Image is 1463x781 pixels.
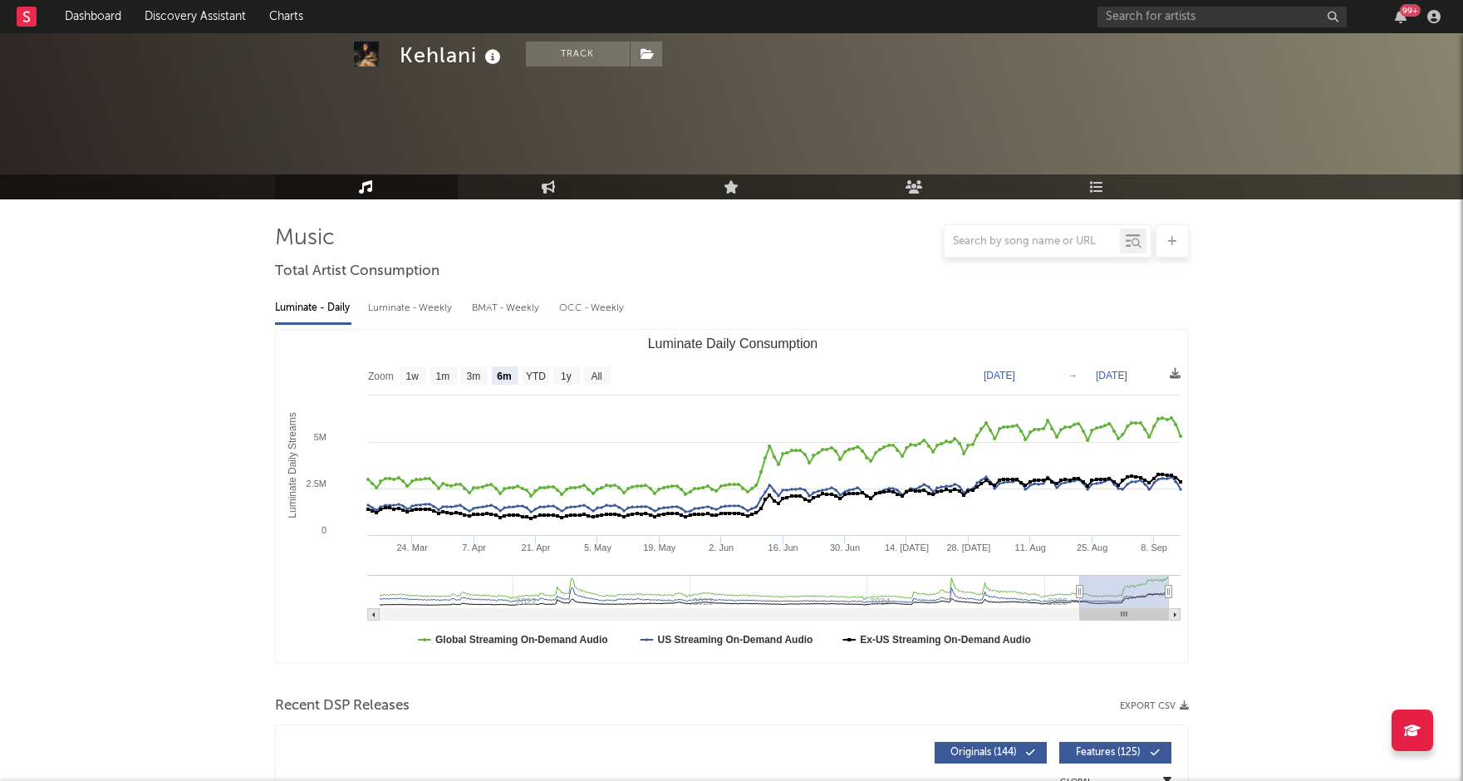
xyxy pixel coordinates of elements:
button: Features(125) [1059,742,1171,764]
text: 2. Jun [709,543,734,553]
text: 14. [DATE] [884,543,928,553]
text: 16. Jun [768,543,798,553]
div: OCC - Weekly [559,294,626,322]
text: Zoom [368,371,394,382]
text: Luminate Daily Consumption [647,336,817,351]
text: 19. May [643,543,676,553]
text: 8. Sep [1141,543,1167,553]
text: 2.5M [306,479,326,489]
div: Kehlani [400,42,505,69]
text: 25. Aug [1077,543,1107,553]
text: 30. Jun [829,543,859,553]
span: Features ( 125 ) [1070,748,1146,758]
text: → [1068,370,1078,381]
text: 1m [435,371,449,382]
text: 5. May [583,543,611,553]
text: [DATE] [984,370,1015,381]
text: 6m [497,371,511,382]
div: 99 + [1400,4,1421,17]
text: 3m [466,371,480,382]
text: 0 [321,525,326,535]
text: YTD [525,371,545,382]
text: Luminate Daily Streams [287,412,298,518]
text: 1w [405,371,419,382]
text: Global Streaming On-Demand Audio [435,634,608,646]
span: Total Artist Consumption [275,262,439,282]
text: 24. Mar [396,543,428,553]
button: Originals(144) [935,742,1047,764]
button: Track [526,42,630,66]
input: Search for artists [1097,7,1347,27]
text: 11. Aug [1014,543,1045,553]
text: 1y [561,371,572,382]
text: 5M [313,432,326,442]
div: Luminate - Daily [275,294,351,322]
text: US Streaming On-Demand Audio [657,634,813,646]
text: All [591,371,601,382]
text: [DATE] [1096,370,1127,381]
text: 7. Apr [462,543,486,553]
button: 99+ [1395,10,1407,23]
svg: Luminate Daily Consumption [276,330,1189,662]
text: 28. [DATE] [946,543,990,553]
input: Search by song name or URL [945,235,1120,248]
button: Export CSV [1120,701,1189,711]
text: Ex-US Streaming On-Demand Audio [860,634,1031,646]
div: Luminate - Weekly [368,294,455,322]
span: Recent DSP Releases [275,696,410,716]
text: 21. Apr [521,543,550,553]
div: BMAT - Weekly [472,294,542,322]
span: Originals ( 144 ) [945,748,1022,758]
